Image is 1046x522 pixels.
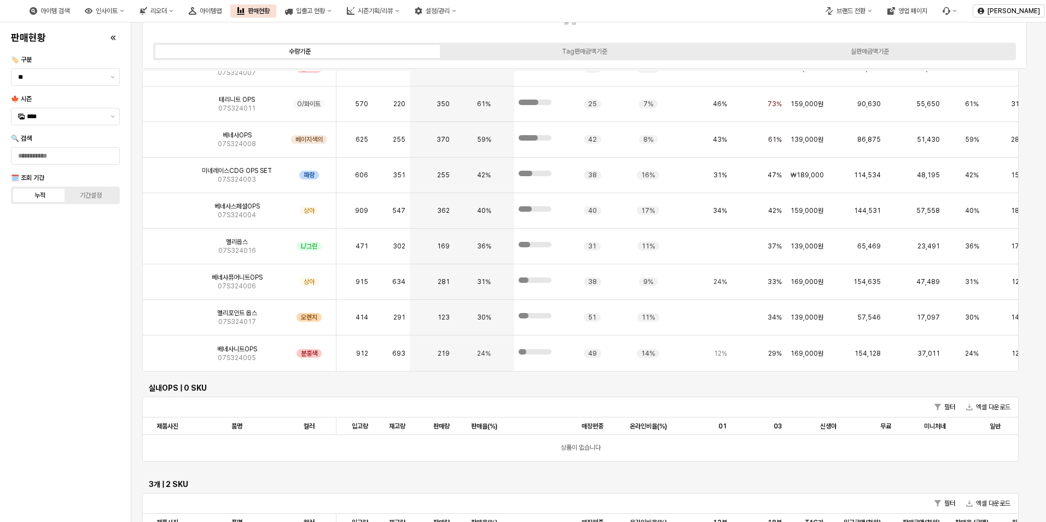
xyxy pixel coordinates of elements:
[149,479,1012,489] h6: 3개 | 2 SKU
[973,4,1045,18] button: [PERSON_NAME]
[278,4,338,18] div: 입출고 현황
[389,422,405,431] span: 재고량
[202,166,272,175] span: 미네레이스CDG OPS SET
[987,7,1040,15] p: [PERSON_NAME]
[713,135,727,144] span: 43%
[218,175,256,184] span: 07S324003
[477,313,491,322] span: 30%
[965,242,979,251] span: 36%
[301,349,317,358] span: 분홍색
[851,48,889,55] div: 실판매금액기준
[1011,135,1029,144] span: 286%
[643,135,653,144] span: 8%
[131,22,1046,522] main: 앱 프레임
[40,7,69,15] div: 아이템 검색
[641,349,655,358] span: 14%
[713,277,727,286] span: 24%
[182,4,228,18] button: 아이템맵
[223,131,252,140] span: 베네사OPS
[295,135,323,144] span: 베이지색의
[393,242,405,251] span: 302
[718,422,727,431] span: 01
[133,4,180,18] button: 리오더
[226,237,248,246] span: 멜리옵스
[990,422,1001,431] span: 일반
[301,313,317,322] span: 오렌지
[713,171,727,179] span: 31%
[857,135,881,144] span: 86,875
[393,171,405,179] span: 351
[944,498,955,509] font: 필터
[11,135,32,142] span: 🔍 검색
[1012,277,1029,286] span: 120%
[768,242,782,251] span: 37%
[433,422,450,431] span: 판매량
[218,68,256,77] span: 07S324007
[930,401,960,414] button: 필터
[297,100,321,108] span: O/화이트
[355,206,368,215] span: 909
[356,135,368,144] span: 625
[727,47,1012,56] label: 실판매금액기준
[1011,313,1029,322] span: 145%
[881,4,934,18] button: 영업 페이지
[768,100,782,108] span: 73%
[352,422,368,431] span: 입고량
[562,48,607,55] div: Tag판매금액기준
[426,7,450,15] div: 설정/관리
[408,4,463,18] div: 설정/관리
[643,100,653,108] span: 7%
[768,277,782,286] span: 33%
[11,95,32,103] span: 🍁 시즌
[304,206,315,215] span: 상아
[898,7,927,15] div: 영업 페이지
[768,171,782,179] span: 47%
[791,349,823,358] span: 169,000원
[976,498,1010,509] font: 엑셀 다운로드
[301,242,317,251] span: L/그린
[200,7,222,15] div: 아이템맵
[819,4,879,18] div: 브랜드 전환
[917,313,940,322] span: 17,097
[356,242,368,251] span: 471
[965,206,979,215] span: 40%
[304,277,315,286] span: 상아
[962,401,1015,414] button: 엑셀 다운로드
[924,422,946,431] span: 미니처네
[393,135,405,144] span: 255
[143,435,1018,461] div: 상품이 없습니다
[248,7,270,15] div: 판매현황
[768,206,782,215] span: 42%
[437,100,450,108] span: 350
[218,282,256,291] span: 07S324006
[356,349,368,358] span: 912
[393,313,405,322] span: 291
[438,313,450,322] span: 123
[437,135,450,144] span: 370
[582,422,603,431] span: 매장편중
[23,4,76,18] button: 아이템 검색
[965,171,979,179] span: 42%
[477,135,491,144] span: 59%
[791,313,823,322] span: 139,000원
[157,47,442,56] label: 수량기준
[930,497,960,510] button: 필터
[916,277,940,286] span: 47,489
[976,402,1010,413] font: 엑셀 다운로드
[356,277,368,286] span: 915
[355,171,368,179] span: 606
[917,242,940,251] span: 23,491
[106,69,119,85] button: 제안 사항 표시
[588,171,597,179] span: 38
[11,32,46,43] h4: 판매현황
[1011,100,1029,108] span: 314%
[477,242,491,251] span: 36%
[11,174,44,182] span: 🗓️ 조회 기간
[230,4,276,18] button: 판매현황
[880,422,891,431] span: 무료
[1012,349,1029,358] span: 123%
[156,422,178,431] span: 제품사진
[34,192,45,199] div: 누적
